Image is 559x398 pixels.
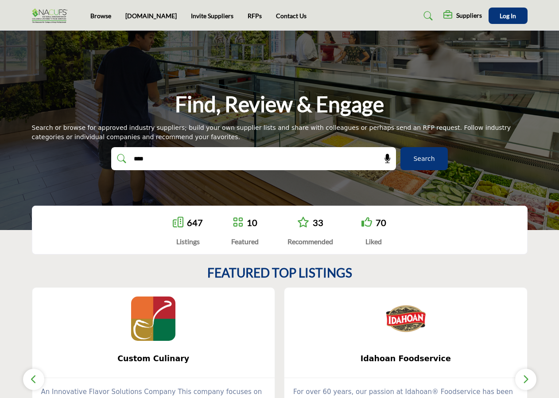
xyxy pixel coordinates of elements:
i: Go to Liked [361,217,372,227]
button: Search [400,147,448,170]
img: Idahoan Foodservice [384,297,428,341]
a: Custom Culinary [32,347,275,371]
a: Go to Featured [233,217,243,229]
div: Liked [361,236,386,247]
a: Browse [90,12,111,20]
a: RFPs [248,12,262,20]
span: Idahoan Foodservice [298,353,514,364]
h1: Find, Review & Engage [175,90,384,118]
button: Log In [489,8,528,24]
a: Contact Us [276,12,307,20]
span: Custom Culinary [46,353,262,364]
a: Search [415,9,439,23]
a: 10 [247,217,257,228]
span: Search [413,154,435,164]
a: Idahoan Foodservice [284,347,527,371]
h5: Suppliers [456,12,482,20]
b: Custom Culinary [46,347,262,371]
a: [DOMAIN_NAME] [125,12,177,20]
a: 70 [376,217,386,228]
a: 33 [313,217,323,228]
img: Custom Culinary [131,297,175,341]
b: Idahoan Foodservice [298,347,514,371]
div: Recommended [287,236,333,247]
div: Search or browse for approved industry suppliers; build your own supplier lists and share with co... [32,123,528,142]
a: 647 [187,217,203,228]
div: Featured [231,236,259,247]
div: Suppliers [443,11,482,21]
div: Listings [173,236,203,247]
span: Log In [500,12,516,20]
a: Go to Recommended [297,217,309,229]
a: Invite Suppliers [191,12,233,20]
img: Site Logo [32,8,72,23]
h2: FEATURED TOP LISTINGS [207,265,352,281]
